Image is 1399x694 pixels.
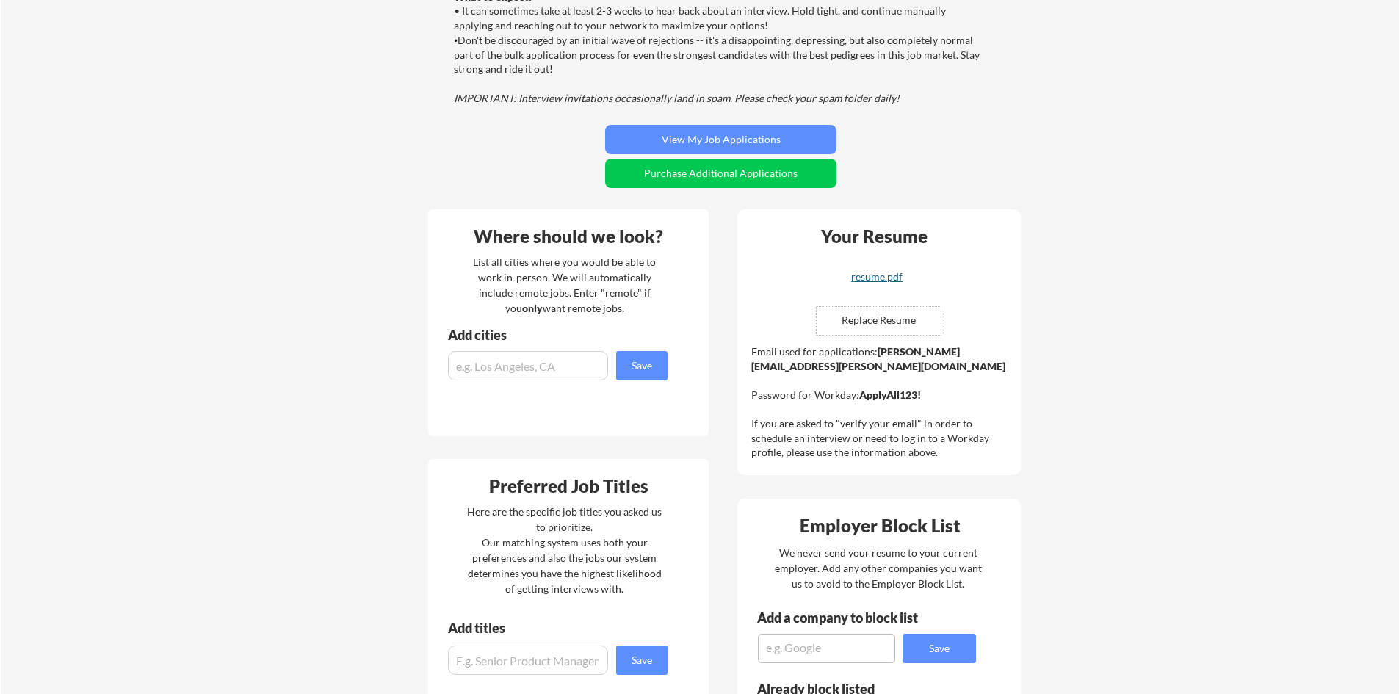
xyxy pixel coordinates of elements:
[789,272,964,294] a: resume.pdf
[789,272,964,282] div: resume.pdf
[616,351,668,380] button: Save
[757,611,941,624] div: Add a company to block list
[432,228,705,245] div: Where should we look?
[743,517,1016,535] div: Employer Block List
[448,351,608,380] input: e.g. Los Angeles, CA
[448,328,671,341] div: Add cities
[801,228,947,245] div: Your Resume
[454,92,900,104] em: IMPORTANT: Interview invitations occasionally land in spam. Please check your spam folder daily!
[463,254,665,316] div: List all cities where you would be able to work in-person. We will automatically include remote j...
[903,634,976,663] button: Save
[448,646,608,675] input: E.g. Senior Product Manager
[773,545,983,591] div: We never send your resume to your current employer. Add any other companies you want us to avoid ...
[751,345,1005,372] strong: [PERSON_NAME][EMAIL_ADDRESS][PERSON_NAME][DOMAIN_NAME]
[522,302,543,314] strong: only
[432,477,705,495] div: Preferred Job Titles
[605,125,836,154] button: View My Job Applications
[751,344,1011,460] div: Email used for applications: Password for Workday: If you are asked to "verify your email" in ord...
[463,504,665,596] div: Here are the specific job titles you asked us to prioritize. Our matching system uses both your p...
[859,388,921,401] strong: ApplyAll123!
[448,621,655,635] div: Add titles
[616,646,668,675] button: Save
[605,159,836,188] button: Purchase Additional Applications
[454,35,458,46] font: •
